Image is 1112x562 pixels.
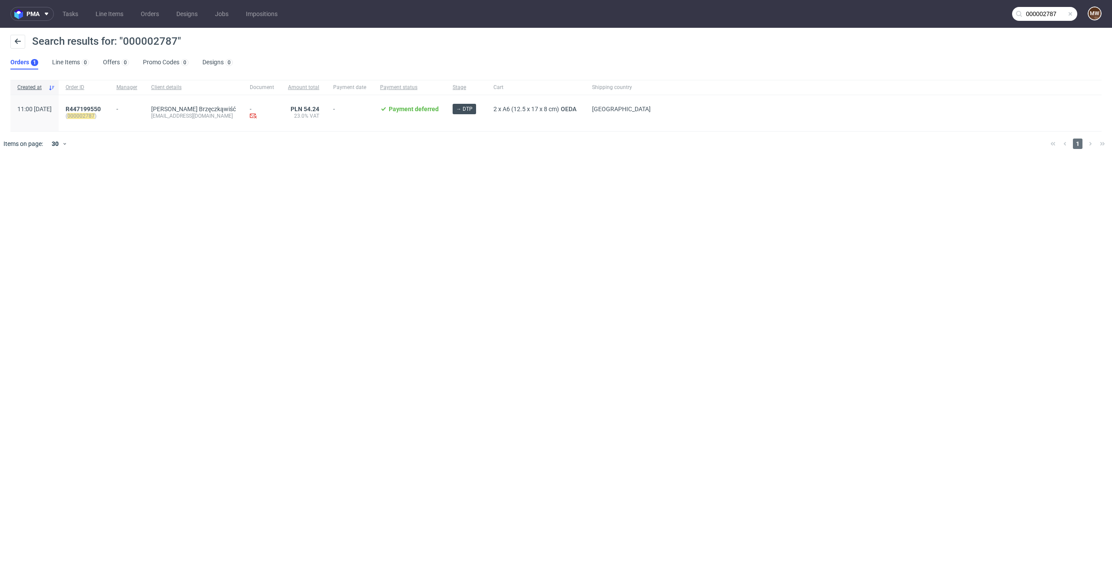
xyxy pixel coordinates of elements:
span: Payment status [380,84,439,91]
div: 1 [33,60,36,66]
a: Orders1 [10,56,38,69]
a: Promo Codes0 [143,56,189,69]
span: Items on page: [3,139,43,148]
span: Client details [151,84,236,91]
a: Line Items0 [52,56,89,69]
span: Created at [17,84,45,91]
span: Cart [493,84,578,91]
div: x [493,106,578,112]
span: 23.0% VAT [288,112,319,119]
a: Line Items [90,7,129,21]
a: OEDA [559,106,578,112]
div: - [116,102,137,112]
span: Payment date [333,84,366,91]
a: Offers0 [103,56,129,69]
div: 0 [84,60,87,66]
span: Shipping country [592,84,651,91]
mark: 000002787 [67,113,95,119]
a: Jobs [210,7,234,21]
button: pma [10,7,54,21]
span: pma [26,11,40,17]
span: Stage [453,84,480,91]
span: 2 [493,106,497,112]
a: Tasks [57,7,83,21]
span: [GEOGRAPHIC_DATA] [592,106,651,112]
a: Impositions [241,7,283,21]
a: Orders [136,7,164,21]
span: Document [250,84,274,91]
div: 0 [228,60,231,66]
figcaption: MW [1089,7,1101,20]
span: 1 [1073,139,1082,149]
div: 0 [124,60,127,66]
span: ( ) [66,112,103,119]
a: Designs [171,7,203,21]
span: A6 (12.5 x 17 x 8 cm) [503,106,559,112]
span: → DTP [456,105,473,113]
div: 30 [46,138,62,150]
img: logo [14,9,26,19]
span: R447199550 [66,106,101,112]
a: [PERSON_NAME] Brzęczkąwiść [151,106,236,112]
div: [EMAIL_ADDRESS][DOMAIN_NAME] [151,112,236,119]
a: Designs0 [202,56,233,69]
span: Order ID [66,84,103,91]
span: Search results for: "000002787" [32,35,181,47]
span: - [333,106,366,121]
span: Manager [116,84,137,91]
a: R447199550 [66,106,103,112]
span: Payment deferred [389,106,439,112]
div: 0 [183,60,186,66]
span: Amount total [288,84,319,91]
div: - [250,106,274,121]
span: PLN 54.24 [291,106,319,112]
span: 11:00 [DATE] [17,106,52,112]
